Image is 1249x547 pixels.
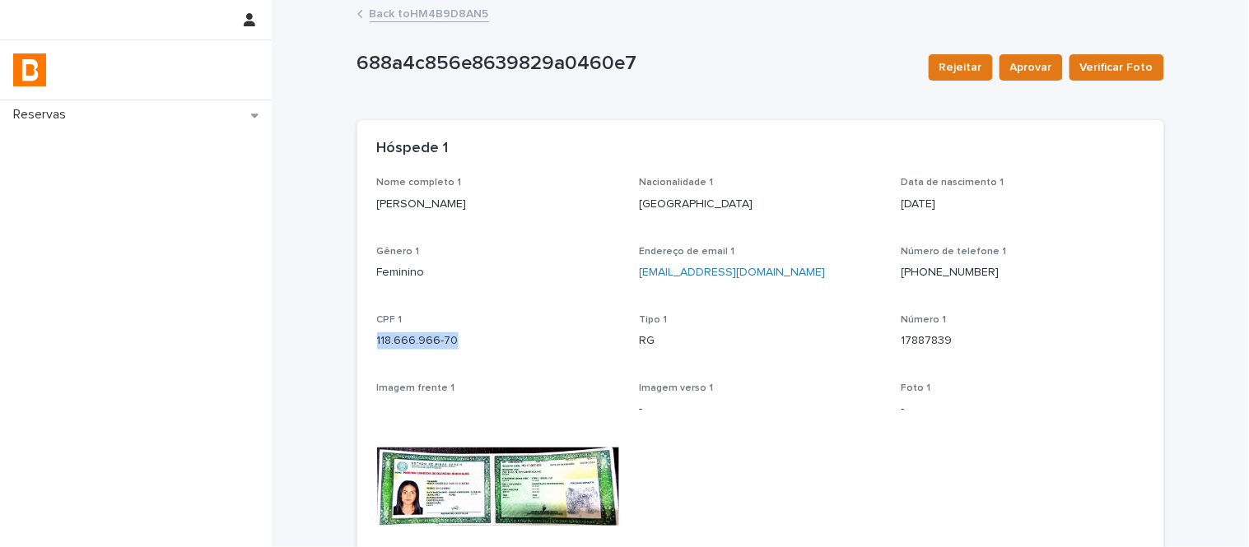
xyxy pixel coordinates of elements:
[902,267,1000,278] a: [PHONE_NUMBER]
[902,247,1007,257] span: Número de telefone 1
[1080,59,1153,76] span: Verificar Foto
[639,196,882,213] p: [GEOGRAPHIC_DATA]
[639,332,882,350] p: RG
[902,332,1144,350] p: 17887839
[939,59,982,76] span: Rejeitar
[1010,59,1052,76] span: Aprovar
[13,53,46,86] img: zVaNuJHRTjyIjT5M9Xd5
[377,315,403,325] span: CPF 1
[1000,54,1063,81] button: Aprovar
[639,178,713,188] span: Nacionalidade 1
[639,267,825,278] a: [EMAIL_ADDRESS][DOMAIN_NAME]
[639,247,734,257] span: Endereço de email 1
[370,3,489,22] a: Back toHM4B9D8AN5
[7,107,79,123] p: Reservas
[377,264,620,281] p: Feminino
[902,383,931,393] span: Foto 1
[377,178,462,188] span: Nome completo 1
[377,247,420,257] span: Gênero 1
[929,54,993,81] button: Rejeitar
[377,196,620,213] p: [PERSON_NAME]
[1070,54,1164,81] button: Verificar Foto
[639,383,713,393] span: Imagem verso 1
[902,178,1004,188] span: Data de nascimento 1
[902,196,1144,213] p: [DATE]
[902,315,947,325] span: Número 1
[639,401,882,418] p: -
[377,140,449,158] h2: Hóspede 1
[377,383,455,393] span: Imagem frente 1
[902,401,1144,418] p: -
[639,315,667,325] span: Tipo 1
[357,52,916,76] p: 688a4c856e8639829a0460e7
[377,332,620,350] p: 118.666.966-70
